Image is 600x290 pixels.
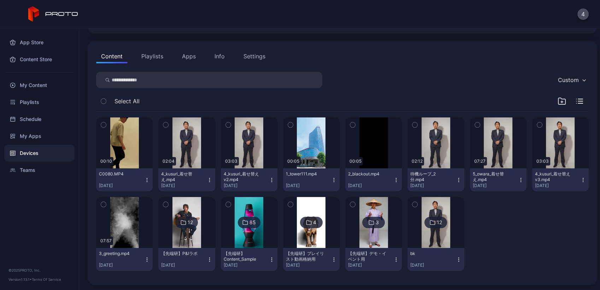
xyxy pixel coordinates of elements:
button: 待機ループ_2分.mp4[DATE] [407,168,464,191]
div: [DATE] [99,183,144,188]
div: [DATE] [410,183,455,188]
button: bk[DATE] [407,248,464,271]
a: Teams [4,162,75,179]
button: 4_kusuri_着せ替え.mp4[DATE] [158,168,215,191]
div: 5_owara_着せ替え.mp4 [473,171,512,182]
div: 【先端研】プレイリスト動画格納用 [286,251,325,262]
div: 4_kusuri_着せ替え.mp4 [161,171,200,182]
div: [DATE] [286,262,331,268]
div: 3_greeting.mp4 [99,251,138,256]
div: [DATE] [224,262,269,268]
div: 3 [376,219,379,226]
div: [DATE] [410,262,455,268]
div: 4_kusuri_着せ替えv3.mp4 [535,171,574,182]
button: 1_tower111.mp4[DATE] [283,168,340,191]
a: My Apps [4,128,75,145]
div: Custom [558,76,579,83]
div: [DATE] [161,183,206,188]
button: Apps [177,49,201,63]
div: 12 [188,219,193,226]
button: 5_owara_着せ替え.mp4[DATE] [470,168,527,191]
button: Content [96,49,128,63]
div: © 2025 PROTO, Inc. [8,267,70,273]
span: Select All [114,97,140,105]
a: My Content [4,77,75,94]
a: App Store [4,34,75,51]
button: Playlists [136,49,168,63]
a: Content Store [4,51,75,68]
button: Info [210,49,230,63]
div: Info [214,52,225,60]
span: Version 1.13.1 • [8,277,32,282]
a: Terms Of Service [32,277,61,282]
button: Custom [554,72,589,88]
div: 1_tower111.mp4 [286,171,325,177]
div: [DATE] [535,183,580,188]
button: C0080.MP4[DATE] [96,168,153,191]
button: 4_kusuri_着せ替えv3.mp4[DATE] [532,168,589,191]
div: 待機ループ_2分.mp4 [410,171,449,182]
div: 【先端研】Content_Sample [224,251,263,262]
button: 2_blackout.mp4[DATE] [345,168,402,191]
div: [DATE] [348,262,393,268]
div: Settings [243,52,265,60]
button: 【先端研】デモ・イベント用[DATE] [345,248,402,271]
div: bk [410,251,449,256]
div: 85 [249,219,256,226]
div: C0080.MP4 [99,171,138,177]
div: 12 [437,219,442,226]
div: 2_blackout.mp4 [348,171,387,177]
div: 【先端研】デモ・イベント用 [348,251,387,262]
div: [DATE] [161,262,206,268]
button: 【先端研】プレイリスト動画格納用[DATE] [283,248,340,271]
button: Settings [239,49,270,63]
div: [DATE] [473,183,518,188]
div: [DATE] [286,183,331,188]
div: [DATE] [348,183,393,188]
button: 【先端研】P&Iラボ[DATE] [158,248,215,271]
button: 3_greeting.mp4[DATE] [96,248,153,271]
button: 4_kusuri_着せ替えv2.mp4[DATE] [221,168,277,191]
button: 4 [577,8,589,20]
a: Playlists [4,94,75,111]
button: 【先端研】Content_Sample[DATE] [221,248,277,271]
div: [DATE] [99,262,144,268]
a: Schedule [4,111,75,128]
a: Devices [4,145,75,162]
div: [DATE] [224,183,269,188]
div: 【先端研】P&Iラボ [161,251,200,256]
div: 4 [313,219,316,226]
div: 4_kusuri_着せ替えv2.mp4 [224,171,263,182]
